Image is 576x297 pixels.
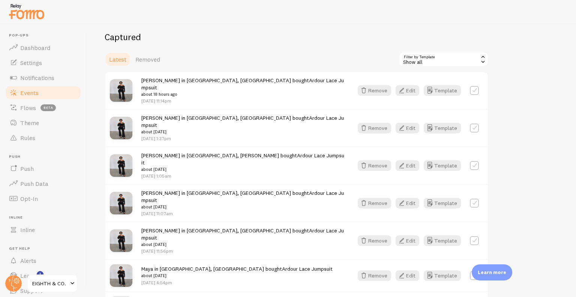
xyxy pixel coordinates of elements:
[396,160,424,171] a: Edit
[20,165,34,172] span: Push
[141,227,344,241] a: Ardour Lace Jumpsuit
[141,265,333,279] span: Maya in [GEOGRAPHIC_DATA], [GEOGRAPHIC_DATA] bought
[424,198,461,208] button: Template
[396,270,419,281] button: Edit
[141,272,333,279] small: about [DATE]
[110,192,132,214] img: 6ADEECE9-35A6-4395-967E-7D3E04BF8D91_small.jpg
[141,204,344,210] small: about [DATE]
[20,89,39,96] span: Events
[141,135,344,142] p: [DATE] 1:37pm
[141,210,344,217] p: [DATE] 11:07am
[141,91,344,98] small: about 18 hours ago
[358,270,391,281] button: Remove
[141,248,344,254] p: [DATE] 11:56pm
[396,85,424,96] a: Edit
[37,271,43,278] svg: <p>Watch New Feature Tutorials!</p>
[141,173,344,179] p: [DATE] 1:05am
[424,123,461,133] button: Template
[358,123,391,133] button: Remove
[396,160,419,171] button: Edit
[396,123,419,133] button: Edit
[110,229,132,252] img: 6ADEECE9-35A6-4395-967E-7D3E04BF8D91_small.jpg
[20,119,39,127] span: Theme
[396,123,424,133] a: Edit
[4,40,82,55] a: Dashboard
[4,161,82,176] a: Push
[141,190,344,204] a: Ardour Lace Jumpsuit
[4,268,82,283] a: Learn
[141,227,344,248] span: [PERSON_NAME] in [GEOGRAPHIC_DATA], [GEOGRAPHIC_DATA] bought
[4,222,82,237] a: Inline
[110,117,132,139] img: 6ADEECE9-35A6-4395-967E-7D3E04BF8D91_small.jpg
[4,253,82,268] a: Alerts
[472,264,512,280] div: Learn more
[110,154,132,177] img: 6ADEECE9-35A6-4395-967E-7D3E04BF8D91_small.jpg
[4,55,82,70] a: Settings
[141,152,344,173] span: [PERSON_NAME] in [GEOGRAPHIC_DATA], [PERSON_NAME] bought
[396,270,424,281] a: Edit
[424,235,461,246] button: Template
[40,104,56,111] span: beta
[424,85,461,96] button: Template
[105,52,131,67] a: Latest
[105,31,489,43] h2: Captured
[141,77,344,91] a: Ardour Lace Jumpsuit
[9,33,82,38] span: Pop-ups
[358,85,391,96] button: Remove
[9,154,82,159] span: Push
[424,270,461,281] button: Template
[141,77,344,98] span: [PERSON_NAME] in [GEOGRAPHIC_DATA], [GEOGRAPHIC_DATA] bought
[4,176,82,191] a: Push Data
[20,272,36,279] span: Learn
[282,265,333,272] a: Ardour Lace Jumpsuit
[32,279,68,288] span: EIGHTH & CO.
[396,85,419,96] button: Edit
[141,166,344,173] small: about [DATE]
[399,52,489,67] div: Show all
[20,226,35,234] span: Inline
[20,134,35,142] span: Rules
[8,2,45,21] img: fomo-relay-logo-orange.svg
[478,269,506,276] p: Learn more
[358,235,391,246] button: Remove
[20,44,50,51] span: Dashboard
[109,56,126,63] span: Latest
[141,128,344,135] small: about [DATE]
[4,191,82,206] a: Opt-In
[141,241,344,248] small: about [DATE]
[141,152,344,166] a: Ardour Lace Jumpsuit
[4,100,82,115] a: Flows beta
[20,59,42,66] span: Settings
[110,264,132,287] img: 6ADEECE9-35A6-4395-967E-7D3E04BF8D91_small.jpg
[27,274,78,292] a: EIGHTH & CO.
[20,195,38,202] span: Opt-In
[358,198,391,208] button: Remove
[135,56,160,63] span: Removed
[141,98,344,104] p: [DATE] 11:14pm
[141,190,344,211] span: [PERSON_NAME] in [GEOGRAPHIC_DATA], [GEOGRAPHIC_DATA] bought
[110,79,132,102] img: 6ADEECE9-35A6-4395-967E-7D3E04BF8D91_small.jpg
[141,115,344,128] a: Ardour Lace Jumpsuit
[4,130,82,145] a: Rules
[9,246,82,251] span: Get Help
[20,104,36,112] span: Flows
[141,279,333,286] p: [DATE] 4:54pm
[396,198,419,208] button: Edit
[4,70,82,85] a: Notifications
[20,257,36,264] span: Alerts
[4,85,82,100] a: Events
[396,235,424,246] a: Edit
[131,52,165,67] a: Removed
[9,215,82,220] span: Inline
[141,115,344,136] span: [PERSON_NAME] in [GEOGRAPHIC_DATA], [GEOGRAPHIC_DATA] bought
[396,235,419,246] button: Edit
[20,74,54,81] span: Notifications
[4,115,82,130] a: Theme
[424,160,461,171] button: Template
